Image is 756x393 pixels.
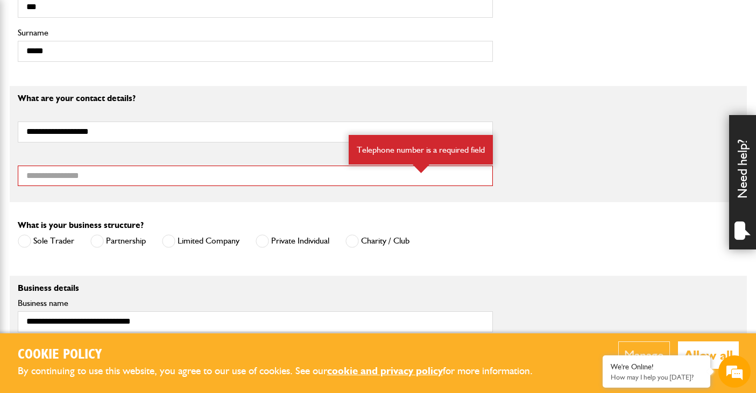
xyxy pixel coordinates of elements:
div: Telephone number is a required field [349,135,493,165]
input: Enter your phone number [14,163,196,187]
label: Surname [18,28,493,37]
div: Chat with us now [56,60,181,74]
input: Enter your last name [14,99,196,123]
img: d_20077148190_company_1631870298795_20077148190 [18,60,45,75]
p: By continuing to use this website, you agree to our use of cookies. See our for more information. [18,363,550,380]
img: error-box-arrow.svg [413,165,429,173]
p: Business details [18,284,493,292]
em: Start Chat [146,309,195,323]
p: How may I help you today? [611,373,702,381]
input: Enter your email address [14,131,196,155]
label: What is your business structure? [18,221,144,230]
label: Sole Trader [18,234,74,248]
a: cookie and privacy policy [327,365,443,377]
label: Limited Company [162,234,239,248]
h2: Cookie Policy [18,347,550,363]
div: Minimize live chat window [176,5,202,31]
label: Business name [18,299,493,308]
label: Charity / Club [345,234,409,248]
p: What are your contact details? [18,94,493,103]
div: Need help? [729,115,756,249]
label: Partnership [90,234,146,248]
button: Allow all [678,341,739,369]
div: We're Online! [611,362,702,371]
label: Private Individual [256,234,329,248]
textarea: Type your message and hit 'Enter' [14,195,196,299]
button: Manage [618,341,670,369]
